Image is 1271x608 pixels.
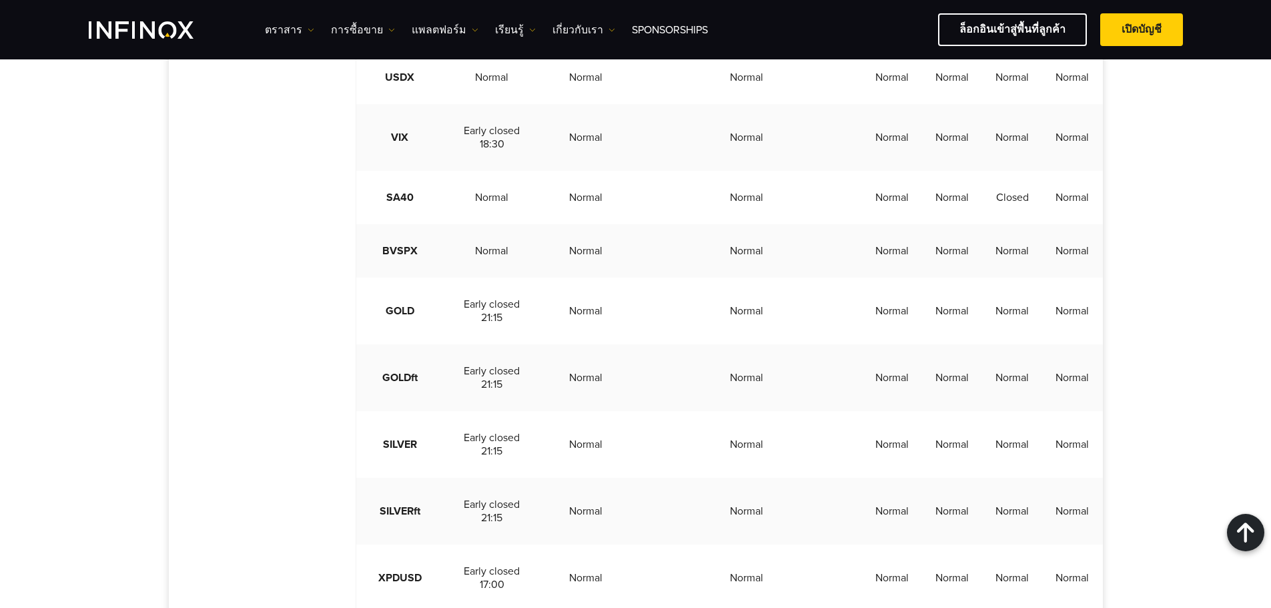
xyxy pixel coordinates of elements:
td: Normal [1042,344,1102,411]
td: Early closed 21:15 [444,278,541,344]
td: Normal [982,478,1042,545]
td: Normal [862,278,922,344]
a: แพลตฟอร์ม [412,22,478,38]
td: Normal [631,51,862,104]
a: ตราสาร [265,22,314,38]
td: SA40 [356,171,444,224]
td: Normal [862,51,922,104]
td: Normal [444,224,541,278]
td: Normal [982,51,1042,104]
td: Normal [1042,411,1102,478]
td: Closed [982,171,1042,224]
td: GOLDft [356,344,444,411]
td: Normal [540,478,631,545]
a: Sponsorships [632,22,708,38]
td: Normal [862,104,922,171]
td: Normal [631,344,862,411]
td: Normal [1042,51,1102,104]
td: SILVERft [356,478,444,545]
td: Normal [982,411,1042,478]
td: BVSPX [356,224,444,278]
td: Normal [1042,171,1102,224]
td: Normal [540,224,631,278]
td: Normal [631,411,862,478]
td: Normal [922,278,982,344]
td: Normal [922,171,982,224]
td: Normal [1042,224,1102,278]
td: Normal [862,171,922,224]
td: Normal [862,478,922,545]
td: VIX [356,104,444,171]
td: Normal [631,171,862,224]
td: Normal [982,104,1042,171]
td: Normal [1042,104,1102,171]
td: SILVER [356,411,444,478]
td: Normal [1042,278,1102,344]
td: Normal [982,224,1042,278]
td: Normal [540,278,631,344]
td: Early closed 21:15 [444,478,541,545]
td: Normal [540,411,631,478]
td: Normal [982,278,1042,344]
td: USDX [356,51,444,104]
td: Normal [862,224,922,278]
td: Normal [540,104,631,171]
td: Normal [631,478,862,545]
td: Normal [1042,478,1102,545]
td: Normal [922,104,982,171]
td: Early closed 21:15 [444,411,541,478]
td: Normal [444,51,541,104]
td: Normal [540,344,631,411]
td: Normal [444,171,541,224]
td: GOLD [356,278,444,344]
a: การซื้อขาย [331,22,395,38]
a: ล็อกอินเข้าสู่พื้นที่ลูกค้า [938,13,1087,46]
td: Normal [922,478,982,545]
a: เรียนรู้ [495,22,536,38]
td: Normal [922,51,982,104]
td: Early closed 18:30 [444,104,541,171]
td: Normal [540,51,631,104]
td: Early closed 21:15 [444,344,541,411]
td: Normal [922,411,982,478]
td: Normal [922,224,982,278]
td: Normal [540,171,631,224]
a: เกี่ยวกับเรา [552,22,615,38]
td: Normal [631,224,862,278]
td: Normal [982,344,1042,411]
a: INFINOX Logo [89,21,225,39]
td: Normal [631,278,862,344]
td: Normal [922,344,982,411]
a: เปิดบัญชี [1100,13,1183,46]
td: Normal [862,411,922,478]
td: Normal [631,104,862,171]
td: Normal [862,344,922,411]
